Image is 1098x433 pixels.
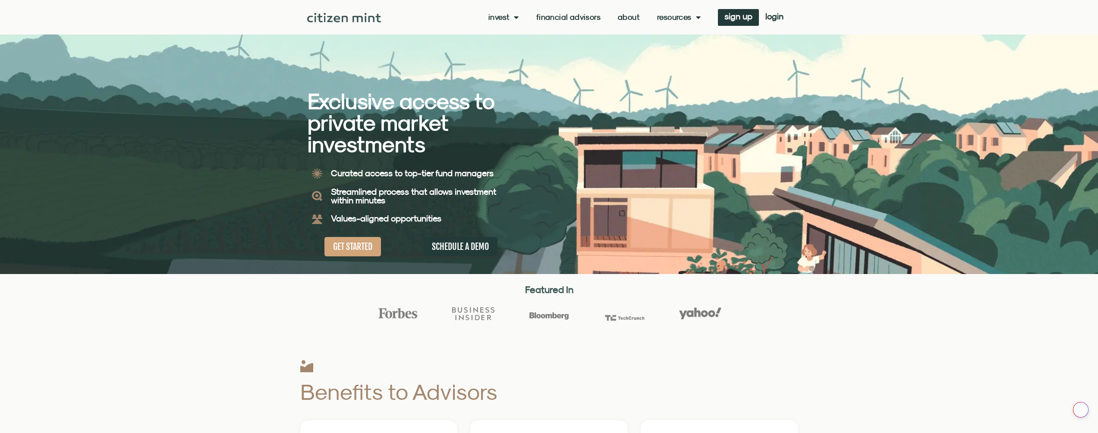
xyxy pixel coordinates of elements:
a: About [618,13,640,22]
nav: Menu [488,13,701,22]
a: Invest [488,13,519,22]
span: login [765,13,783,19]
strong: Featured In [525,284,573,295]
a: Financial Advisors [536,13,601,22]
b: Curated access to top-tier fund managers [331,168,494,178]
a: Resources [657,13,701,22]
a: SCHEDULE A DEMO [423,237,497,256]
b: Values-aligned opportunities [331,213,441,223]
img: Forbes Logo [377,308,419,319]
span: SCHEDULE A DEMO [432,241,489,252]
h2: Exclusive access to private market investments [308,90,519,155]
b: Streamlined process that allows investment within minutes [331,187,496,205]
span: sign up [724,13,752,19]
h2: Benefits to Advisors [300,381,626,403]
span: GET STARTED [333,241,372,252]
a: login [759,9,790,26]
a: sign up [718,9,759,26]
img: Citizen Mint [307,13,381,22]
a: GET STARTED [324,237,381,256]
